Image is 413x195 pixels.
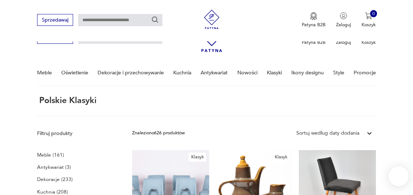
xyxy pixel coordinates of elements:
[340,12,347,19] img: Ikonka użytkownika
[370,10,377,17] div: 0
[336,22,351,28] p: Zaloguj
[302,12,326,28] button: Patyna B2B
[302,39,326,46] p: Patyna B2B
[37,163,71,172] a: Antykwariat (3)
[362,12,376,28] button: 0Koszyk
[98,60,164,85] a: Dekoracje i przechowywanie
[37,96,96,105] h1: Polskie Klasyki
[302,22,326,28] p: Patyna B2B
[132,130,185,137] div: Znaleziono 626 produktów
[365,12,372,19] img: Ikona koszyka
[201,60,228,85] a: Antykwariat
[302,12,326,28] a: Ikona medaluPatyna B2B
[37,14,73,26] button: Sprzedawaj
[296,130,359,137] div: Sortuj według daty dodania
[61,60,88,85] a: Oświetlenie
[310,12,317,20] img: Ikona medalu
[291,60,324,85] a: Ikony designu
[151,16,159,24] button: Szukaj
[336,12,351,28] button: Zaloguj
[200,10,224,29] img: Patyna - sklep z meblami i dekoracjami vintage
[362,39,376,46] p: Koszyk
[37,150,64,159] a: Meble (161)
[389,166,409,186] iframe: Smartsupp widget button
[237,60,257,85] a: Nowości
[336,39,351,46] p: Zaloguj
[354,60,376,85] a: Promocje
[37,18,73,23] a: Sprzedawaj
[37,175,73,184] a: Dekoracje (233)
[333,60,344,85] a: Style
[37,60,52,85] a: Meble
[173,60,191,85] a: Kuchnia
[362,22,376,28] p: Koszyk
[37,130,117,137] p: Filtruj produkty
[267,60,282,85] a: Klasyki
